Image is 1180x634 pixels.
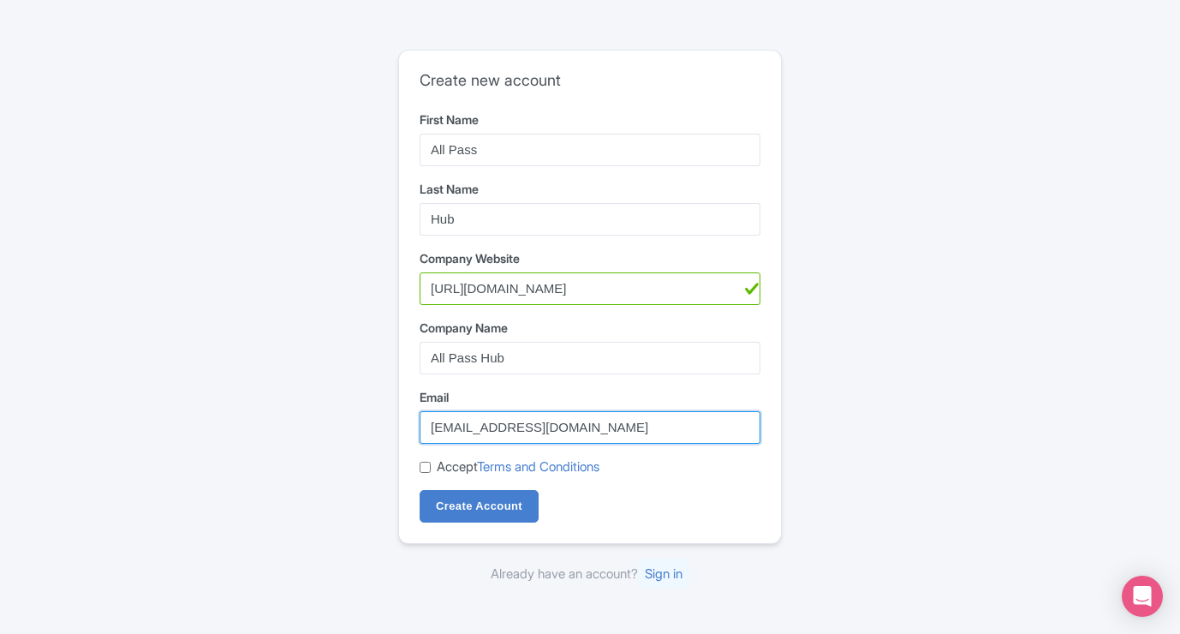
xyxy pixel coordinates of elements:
a: Sign in [638,559,689,589]
h2: Create new account [420,71,760,90]
label: Accept [437,458,599,477]
label: Last Name [420,180,760,198]
div: Open Intercom Messenger [1122,576,1163,617]
input: example.com [420,272,760,305]
label: Company Website [420,249,760,267]
input: username@example.com [420,411,760,444]
a: Terms and Conditions [477,458,599,475]
div: Already have an account? [398,565,782,584]
label: Company Name [420,319,760,337]
input: Create Account [420,490,539,523]
label: First Name [420,111,760,129]
label: Email [420,388,760,406]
